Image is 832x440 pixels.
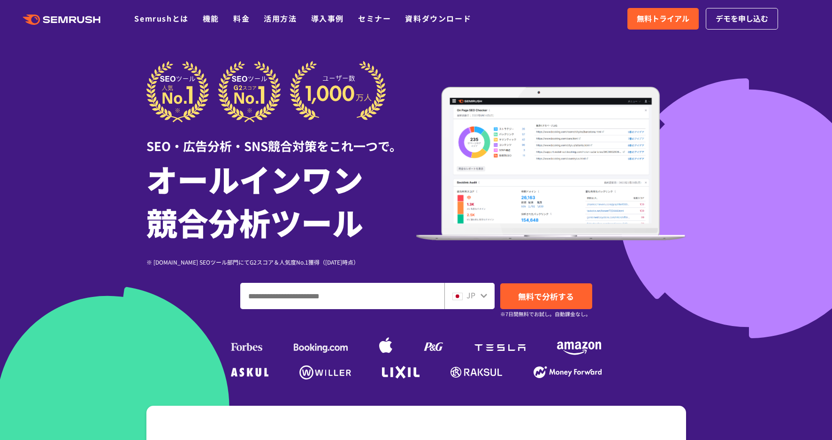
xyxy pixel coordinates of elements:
small: ※7日間無料でお試し。自動課金なし。 [500,310,591,319]
a: 無料で分析する [500,283,592,309]
a: 資料ダウンロード [405,13,471,24]
div: SEO・広告分析・SNS競合対策をこれ一つで。 [146,122,416,155]
a: デモを申し込む [706,8,778,30]
a: セミナー [358,13,391,24]
span: 無料で分析する [518,290,574,302]
input: ドメイン、キーワードまたはURLを入力してください [241,283,444,309]
a: 料金 [233,13,250,24]
a: 無料トライアル [627,8,699,30]
div: ※ [DOMAIN_NAME] SEOツール部門にてG2スコア＆人気度No.1獲得（[DATE]時点） [146,258,416,266]
a: 機能 [203,13,219,24]
span: JP [466,289,475,301]
a: Semrushとは [134,13,188,24]
span: デモを申し込む [716,13,768,25]
span: 無料トライアル [637,13,689,25]
h1: オールインワン 競合分析ツール [146,157,416,243]
a: 導入事例 [311,13,344,24]
a: 活用方法 [264,13,297,24]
